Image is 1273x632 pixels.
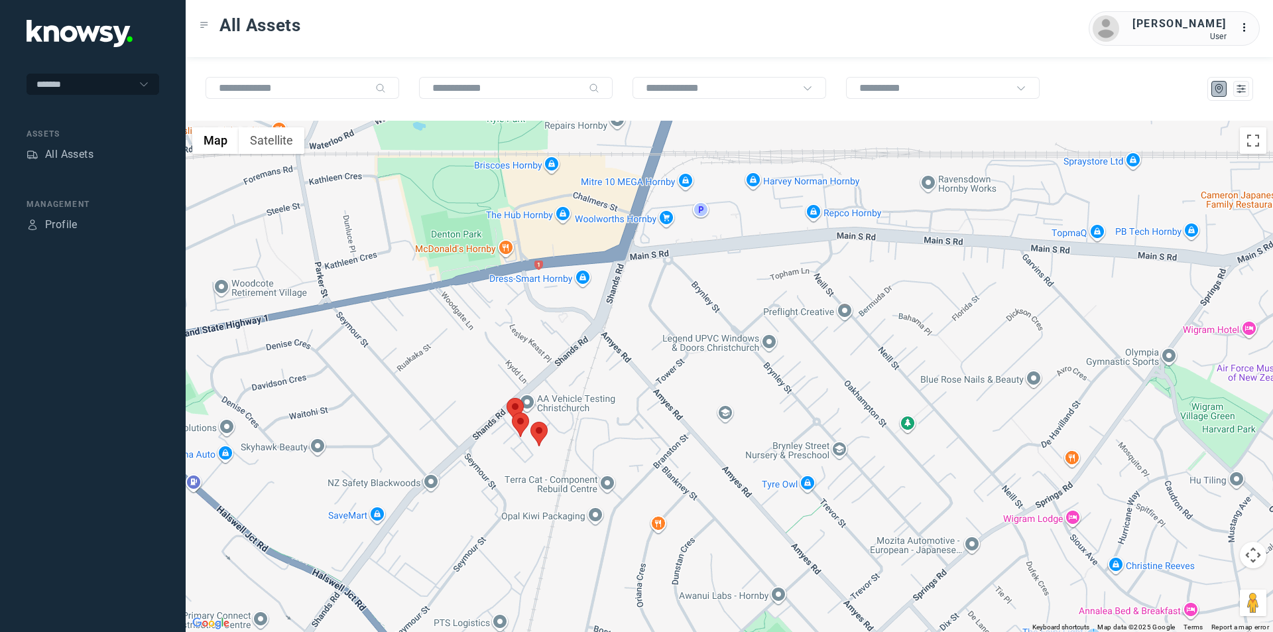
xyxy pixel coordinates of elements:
div: Map [1213,83,1225,95]
a: Report a map error [1211,623,1269,631]
div: List [1235,83,1247,95]
a: Terms (opens in new tab) [1183,623,1203,631]
div: All Assets [45,147,93,162]
button: Drag Pegman onto the map to open Street View [1240,590,1266,616]
div: Assets [27,149,38,160]
div: Assets [27,128,159,140]
div: [PERSON_NAME] [1132,16,1227,32]
div: User [1132,32,1227,41]
div: Profile [27,219,38,231]
a: ProfileProfile [27,217,78,233]
div: Profile [45,217,78,233]
div: : [1240,20,1256,36]
span: Map data ©2025 Google [1097,623,1175,631]
button: Toggle fullscreen view [1240,127,1266,154]
img: Application Logo [27,20,133,47]
img: avatar.png [1093,15,1119,42]
span: All Assets [219,13,301,37]
div: : [1240,20,1256,38]
div: Search [375,83,386,94]
div: Management [27,198,159,210]
div: Toggle Menu [200,21,209,30]
div: Search [589,83,599,94]
img: Google [189,615,233,632]
a: Open this area in Google Maps (opens a new window) [189,615,233,632]
tspan: ... [1241,23,1254,32]
button: Map camera controls [1240,542,1266,568]
button: Keyboard shortcuts [1032,623,1089,632]
a: AssetsAll Assets [27,147,93,162]
button: Show street map [192,127,239,154]
button: Show satellite imagery [239,127,304,154]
